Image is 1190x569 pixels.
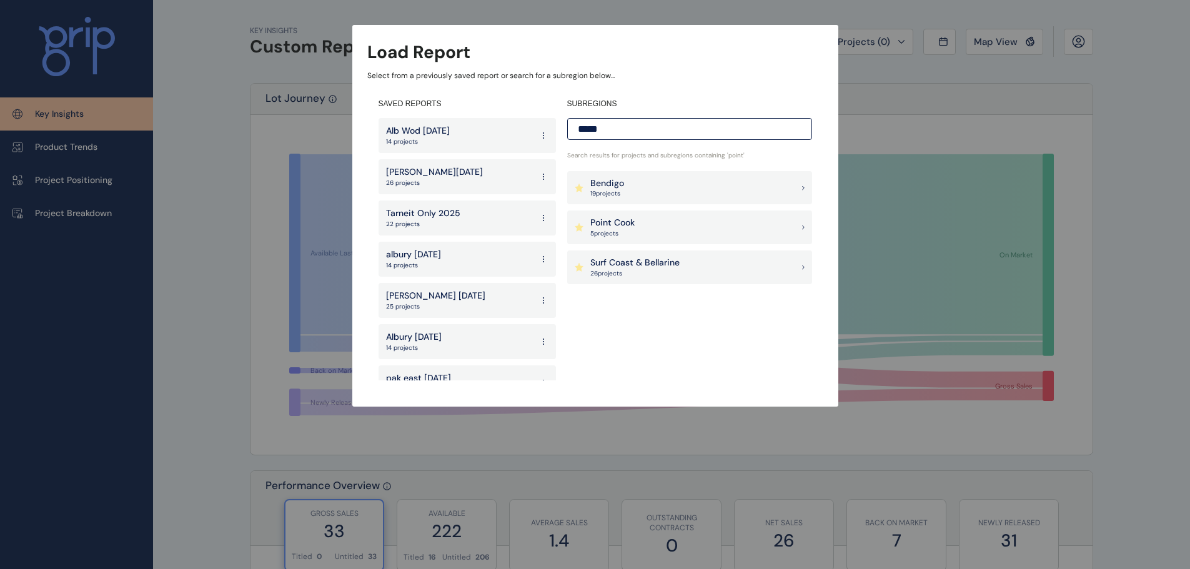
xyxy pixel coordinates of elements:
[590,229,635,238] p: 5 project s
[386,372,451,385] p: pak east [DATE]
[386,137,450,146] p: 14 projects
[386,220,460,229] p: 22 projects
[567,99,812,109] h4: SUBREGIONS
[386,166,483,179] p: [PERSON_NAME][DATE]
[386,249,441,261] p: albury [DATE]
[386,290,485,302] p: [PERSON_NAME] [DATE]
[386,261,441,270] p: 14 projects
[386,331,442,344] p: Albury [DATE]
[367,40,470,64] h3: Load Report
[567,151,812,160] p: Search results for projects and subregions containing ' point '
[379,99,556,109] h4: SAVED REPORTS
[386,179,483,187] p: 26 projects
[386,207,460,220] p: Tarneit Only 2025
[590,217,635,229] p: Point Cook
[386,344,442,352] p: 14 projects
[386,125,450,137] p: Alb Wod [DATE]
[590,269,680,278] p: 26 project s
[367,71,823,81] p: Select from a previously saved report or search for a subregion below...
[386,302,485,311] p: 25 projects
[590,177,624,190] p: Bendigo
[590,189,624,198] p: 19 project s
[590,257,680,269] p: Surf Coast & Bellarine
